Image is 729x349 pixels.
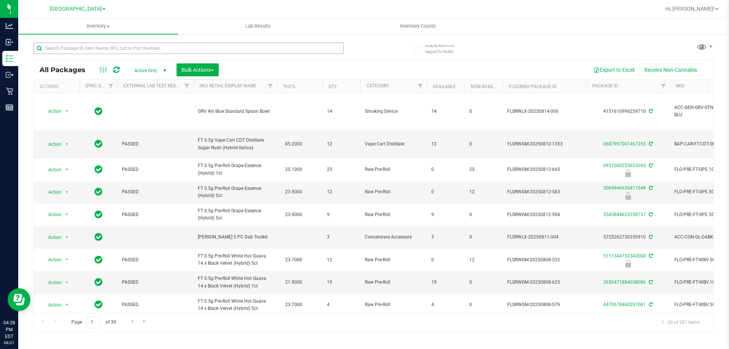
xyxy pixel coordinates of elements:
span: 0 [431,188,460,196]
span: 85.2000 [281,139,306,150]
span: [PERSON_NAME] 5 PC Dab Toolkit [198,234,272,241]
a: Go to the last page [139,316,150,327]
a: Category [366,83,389,88]
span: In Sync [95,209,103,220]
span: Action [41,139,62,150]
span: 0 [469,234,498,241]
span: FT 0.5g Pre-Roll Grape Essence (Hybrid) 5ct [198,185,272,199]
iframe: Resource center [8,288,30,311]
span: 0 [469,211,498,218]
span: Action [41,106,62,117]
a: Inventory Counts [338,18,498,34]
div: Newly Received [585,260,671,267]
div: Newly Received [585,192,671,200]
span: FLSRWGM-20250808-579 [507,301,582,308]
span: 19 [327,279,356,286]
span: Action [41,232,62,243]
a: SKU [676,83,685,88]
span: In Sync [95,232,103,242]
a: 5111344152343008 [603,253,646,259]
div: Newly Received [585,169,671,177]
span: 23.7000 [281,299,306,310]
span: PASSED [122,141,189,148]
span: Action [41,209,62,220]
span: In Sync [95,106,103,117]
span: select [62,254,72,265]
span: 23.9000 [281,186,306,197]
span: select [62,300,72,310]
span: FT 0.5g Pre-Roll Grape Essence (Hybrid) 5ct [198,207,272,222]
span: select [62,139,72,150]
a: Inventory [18,18,178,34]
span: FLSRWGM-20250812-665 [507,166,582,173]
span: 12 [469,188,498,196]
span: 12 [327,141,356,148]
span: Sync from Compliance System [648,280,653,285]
a: Filter [264,80,277,93]
span: 12 [327,256,356,264]
span: In Sync [95,299,103,310]
span: Raw Pre-Roll [365,188,422,196]
span: select [62,106,72,117]
span: 0 [469,279,498,286]
span: PASSED [122,256,189,264]
span: PASSED [122,188,189,196]
span: Sync from Compliance System [648,141,653,147]
span: 3 [431,234,460,241]
a: External Lab Test Result [123,83,183,88]
span: Action [41,300,62,310]
span: In Sync [95,139,103,149]
inline-svg: Reports [6,104,13,111]
a: THC% [283,84,295,89]
span: Sync from Compliance System [648,212,653,217]
p: 08/21 [3,340,15,346]
span: Sync from Compliance System [648,109,653,114]
span: FT 0.5g Pre-Roll White Hot Guava 14 x Black Velvet (Hybrid) 5ct [198,253,272,267]
span: Raw Pre-Roll [365,301,422,308]
span: FLSRWLX-20250814-006 [507,108,582,115]
span: 9 [327,211,356,218]
a: 3069946630417649 [603,185,646,191]
a: 3545844623358737 [603,212,646,217]
span: 23.9000 [281,209,306,220]
span: FT 0.5g Pre-Roll White Hot Guava 14 x Black Velvet (Hybrid) 1ct [198,275,272,289]
span: PASSED [122,166,189,173]
p: 04:28 PM EDT [3,319,15,340]
span: [GEOGRAPHIC_DATA] [50,6,102,12]
span: Smoking Device [365,108,422,115]
span: 0 [431,166,460,173]
span: FLSRWGM-20250812-594 [507,211,582,218]
input: Search Package ID, Item Name, SKU, Lot or Part Number... [33,43,344,54]
span: 23.7000 [281,254,306,265]
span: Bulk Actions [181,67,214,73]
span: select [62,164,72,175]
span: 4 [327,301,356,308]
a: Flourish Package ID [509,84,557,89]
span: Action [41,164,62,175]
span: 3 [327,234,356,241]
inline-svg: Retail [6,87,13,95]
span: 0 [469,141,498,148]
inline-svg: Outbound [6,71,13,79]
span: Inventory [18,23,178,30]
span: 25.1000 [281,164,306,175]
span: FLSRWGM-20250808-532 [507,256,582,264]
span: Sync from Compliance System [648,163,653,168]
inline-svg: Analytics [6,22,13,30]
span: 25 [327,166,356,173]
span: 21.9000 [281,277,306,288]
span: PASSED [122,211,189,218]
span: Sync from Compliance System [648,234,653,240]
span: FLSRWGM-20250812-1353 [507,141,582,148]
span: Concentrate Accessory [365,234,422,241]
span: Hi, [PERSON_NAME]! [665,6,715,12]
span: Action [41,254,62,265]
span: 0 [469,301,498,308]
a: Qty [328,84,337,89]
a: Filter [414,80,427,93]
span: 14 [431,108,460,115]
span: All Packages [39,66,93,74]
span: In Sync [95,186,103,197]
span: 12 [431,141,460,148]
span: FLSRWLX-20250811-004 [507,234,582,241]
